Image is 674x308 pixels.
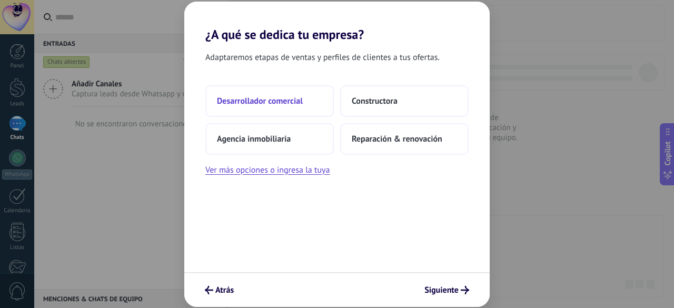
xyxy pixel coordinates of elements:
span: Siguiente [424,286,459,294]
span: Adaptaremos etapas de ventas y perfiles de clientes a tus ofertas. [205,51,440,64]
span: Atrás [215,286,234,294]
button: Reparación & renovación [340,123,469,155]
button: Desarrollador comercial [205,85,334,117]
span: Agencia inmobiliaria [217,134,291,144]
span: Constructora [352,96,398,106]
button: Agencia inmobiliaria [205,123,334,155]
button: Siguiente [420,281,474,299]
span: Reparación & renovación [352,134,442,144]
button: Atrás [200,281,239,299]
span: Desarrollador comercial [217,96,303,106]
button: Ver más opciones o ingresa la tuya [205,163,330,177]
button: Constructora [340,85,469,117]
h2: ¿A qué se dedica tu empresa? [184,2,490,42]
